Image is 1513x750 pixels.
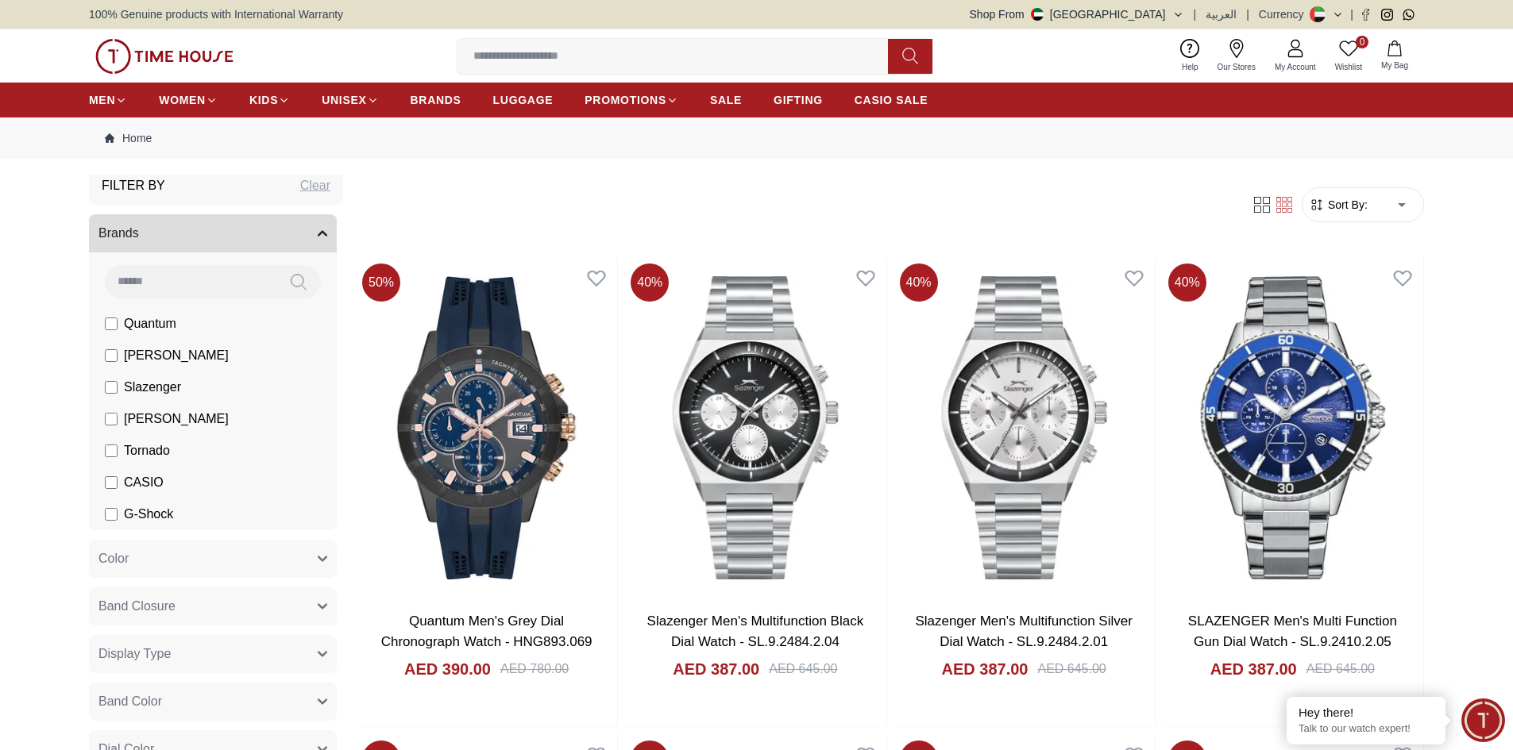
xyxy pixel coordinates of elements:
img: ... [95,39,234,74]
span: PROMOTIONS [585,92,666,108]
div: AED 645.00 [769,660,837,679]
span: My Bag [1375,60,1415,71]
span: WOMEN [159,92,206,108]
span: G-Shock [124,505,173,524]
a: PROMOTIONS [585,86,678,114]
a: SLAZENGER Men's Multi Function Gun Dial Watch - SL.9.2410.2.05 [1188,613,1397,649]
a: MEN [89,86,127,114]
a: CASIO SALE [855,86,928,114]
span: | [1350,6,1353,22]
span: UNISEX [322,92,366,108]
p: Talk to our watch expert! [1299,722,1434,736]
span: Sort By: [1325,197,1368,213]
span: Quantum [124,314,176,333]
a: Facebook [1360,9,1372,21]
img: Slazenger Men's Multifunction Black Dial Watch - SL.9.2484.2.04 [624,257,886,598]
span: [PERSON_NAME] [124,410,229,429]
div: Hey there! [1299,705,1434,721]
span: Color [98,549,129,568]
span: 40 % [900,263,938,302]
a: LUGGAGE [493,86,554,114]
span: 40 % [631,263,669,302]
button: My Bag [1372,37,1418,75]
div: Chat Widget [1461,698,1505,742]
a: Instagram [1381,9,1393,21]
img: United Arab Emirates [1031,8,1044,21]
span: CASIO [124,473,164,492]
span: CASIO SALE [855,92,928,108]
span: Slazenger [124,378,181,397]
span: Tornado [124,441,170,460]
a: Help [1172,36,1208,76]
a: UNISEX [322,86,378,114]
a: Slazenger Men's Multifunction Black Dial Watch - SL.9.2484.2.04 [647,613,864,649]
a: SALE [710,86,742,114]
span: Band Closure [98,597,176,616]
a: Home [105,130,152,146]
span: SALE [710,92,742,108]
span: 0 [1356,36,1368,48]
input: CASIO [105,476,118,489]
input: Quantum [105,317,118,330]
h3: Filter By [102,176,165,195]
span: 40 % [1168,263,1206,302]
div: Clear [300,176,330,195]
div: Currency [1259,6,1310,22]
nav: Breadcrumb [89,117,1424,159]
span: 50 % [362,263,400,302]
span: GIFTING [774,92,823,108]
span: Display Type [98,644,171,663]
a: GIFTING [774,86,823,114]
h4: AED 387.00 [1210,658,1297,680]
h4: AED 387.00 [673,658,759,680]
div: AED 645.00 [1307,660,1375,679]
button: Color [89,540,337,578]
span: Our Stores [1211,61,1262,73]
div: AED 645.00 [1037,660,1106,679]
span: BRANDS [411,92,461,108]
span: My Account [1268,61,1322,73]
span: | [1246,6,1249,22]
button: العربية [1206,6,1237,22]
span: | [1194,6,1197,22]
a: WOMEN [159,86,218,114]
input: [PERSON_NAME] [105,413,118,425]
a: BRANDS [411,86,461,114]
img: Quantum Men's Grey Dial Chronograph Watch - HNG893.069 [356,257,617,598]
h4: AED 390.00 [404,658,491,680]
img: SLAZENGER Men's Multi Function Gun Dial Watch - SL.9.2410.2.05 [1162,257,1423,598]
span: MEN [89,92,115,108]
button: Band Color [89,683,337,721]
h4: AED 387.00 [942,658,1029,680]
a: Our Stores [1208,36,1265,76]
span: Help [1175,61,1205,73]
button: Band Closure [89,587,337,625]
img: Slazenger Men's Multifunction Silver Dial Watch - SL.9.2484.2.01 [894,257,1155,598]
a: Whatsapp [1403,9,1415,21]
a: 0Wishlist [1326,36,1372,76]
input: Slazenger [105,381,118,394]
span: 100% Genuine products with International Warranty [89,6,343,22]
a: KIDS [249,86,290,114]
span: Brands [98,224,139,243]
div: AED 780.00 [500,660,569,679]
a: Slazenger Men's Multifunction Silver Dial Watch - SL.9.2484.2.01 [915,613,1132,649]
span: KIDS [249,92,278,108]
span: LUGGAGE [493,92,554,108]
input: G-Shock [105,508,118,521]
span: Wishlist [1329,61,1368,73]
button: Sort By: [1309,197,1368,213]
button: Brands [89,214,337,252]
a: Quantum Men's Grey Dial Chronograph Watch - HNG893.069 [381,613,592,649]
button: Display Type [89,635,337,673]
input: Tornado [105,444,118,457]
span: Band Color [98,692,162,711]
span: [PERSON_NAME] [124,346,229,365]
input: [PERSON_NAME] [105,349,118,362]
button: Shop From[GEOGRAPHIC_DATA] [970,6,1184,22]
